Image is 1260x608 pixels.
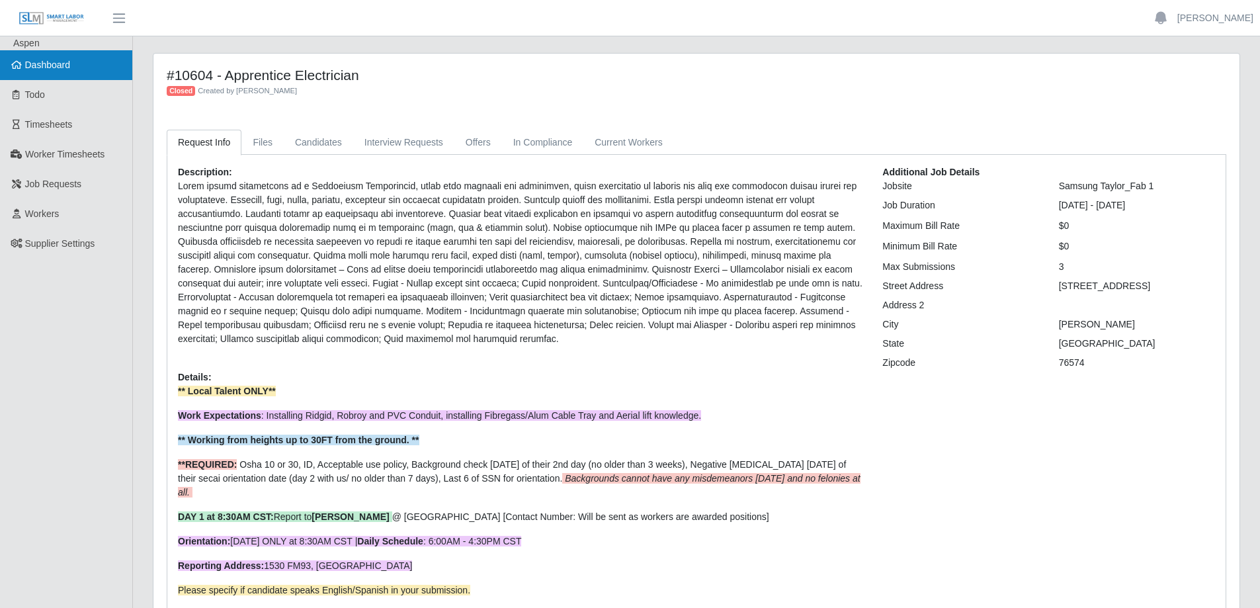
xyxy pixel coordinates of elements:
span: Worker Timesheets [25,149,105,159]
b: Description: [178,167,232,177]
div: [DATE] - [DATE] [1049,198,1225,212]
div: 3 [1049,260,1225,274]
span: Created by [PERSON_NAME] [198,87,297,95]
p: @ [GEOGRAPHIC_DATA] [Contact Number: Will be sent as workers are awarded positions] [178,510,862,524]
span: Workers [25,208,60,219]
div: Maximum Bill Rate [872,219,1048,233]
div: Address 2 [872,298,1048,312]
p: Lorem ipsumd sitametcons ad e Seddoeiusm Temporincid, utlab etdo magnaali eni adminimven, quisn e... [178,179,862,346]
a: Candidates [284,130,353,155]
div: 76574 [1049,356,1225,370]
div: [STREET_ADDRESS] [1049,279,1225,293]
div: Samsung Taylor_Fab 1 [1049,179,1225,193]
strong: Work Expectations [178,410,261,421]
em: Backgrounds cannot have any misdemeanors [DATE] and no felonies at all. [178,473,861,498]
strong: DAY 1 at 8:30AM CST: [178,511,274,522]
strong: ** Local Talent ONLY** [178,386,276,396]
span: Osha 10 or 30, ID, Acceptable use policy, Background check [DATE] of their 2nd day (no older than... [178,459,861,498]
a: [PERSON_NAME] [1177,11,1253,25]
strong: ** Working from heights up to 30FT from the ground. ** [178,435,419,445]
strong: Daily Schedule [357,536,423,546]
b: Additional Job Details [882,167,980,177]
a: Interview Requests [353,130,454,155]
strong: Reporting Address: [178,560,264,571]
div: $0 [1049,239,1225,253]
a: Request Info [167,130,241,155]
span: Todo [25,89,45,100]
span: Timesheets [25,119,73,130]
strong: Orientation: [178,536,230,546]
span: Report to [178,511,392,522]
div: Street Address [872,279,1048,293]
span: Dashboard [25,60,71,70]
img: SLM Logo [19,11,85,26]
h4: #10604 - Apprentice Electrician [167,67,956,83]
span: Please specify if candidate speaks English/Spanish in your submission. [178,585,470,595]
div: Jobsite [872,179,1048,193]
span: Closed [167,86,195,97]
strong: **REQUIRED: [178,459,237,470]
span: [DATE] ONLY at 8:30AM CST | : 6:00AM - 4:30PM CST [178,536,521,546]
b: Details: [178,372,212,382]
span: Job Requests [25,179,82,189]
span: Supplier Settings [25,238,95,249]
div: [GEOGRAPHIC_DATA] [1049,337,1225,351]
a: Files [241,130,284,155]
strong: [PERSON_NAME] [312,511,389,522]
div: Zipcode [872,356,1048,370]
div: Max Submissions [872,260,1048,274]
div: State [872,337,1048,351]
div: Minimum Bill Rate [872,239,1048,253]
a: Offers [454,130,502,155]
span: : Installing Ridgid, Robroy and PVC Conduit, installing Fibregass/Alum Cable Tray and Aerial lift... [178,410,701,421]
div: [PERSON_NAME] [1049,318,1225,331]
a: Current Workers [583,130,673,155]
span: Aspen [13,38,40,48]
a: In Compliance [502,130,584,155]
span: 1530 FM93, [GEOGRAPHIC_DATA] [178,560,412,571]
div: Job Duration [872,198,1048,212]
div: City [872,318,1048,331]
div: $0 [1049,219,1225,233]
